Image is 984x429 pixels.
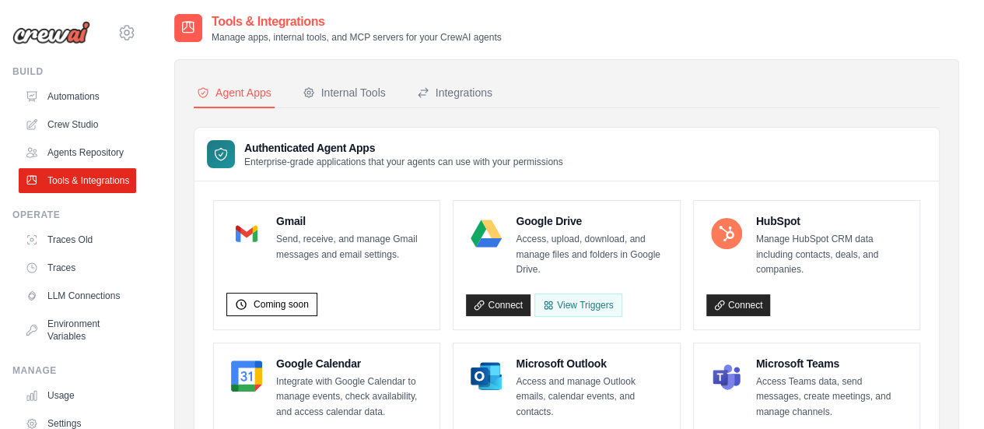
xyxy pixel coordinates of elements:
h4: Microsoft Outlook [516,356,667,371]
img: Google Drive Logo [471,218,502,249]
p: Send, receive, and manage Gmail messages and email settings. [276,232,427,262]
a: Traces [19,255,136,280]
p: Manage apps, internal tools, and MCP servers for your CrewAI agents [212,31,502,44]
img: HubSpot Logo [711,218,742,249]
h4: Google Calendar [276,356,427,371]
h4: Gmail [276,213,427,229]
img: Gmail Logo [231,218,262,249]
img: Microsoft Teams Logo [711,360,742,392]
p: Manage HubSpot CRM data including contacts, deals, and companies. [756,232,907,278]
img: Logo [12,21,90,44]
a: Tools & Integrations [19,168,136,193]
p: Access, upload, download, and manage files and folders in Google Drive. [516,232,667,278]
button: Agent Apps [194,79,275,108]
span: Coming soon [254,298,309,311]
a: LLM Connections [19,283,136,308]
div: Integrations [417,85,492,100]
: View Triggers [534,294,622,317]
img: Google Calendar Logo [231,360,262,392]
div: Internal Tools [303,85,386,100]
a: Usage [19,383,136,408]
img: Microsoft Outlook Logo [471,360,502,392]
div: Agent Apps [197,85,271,100]
p: Access Teams data, send messages, create meetings, and manage channels. [756,374,907,420]
button: Integrations [414,79,496,108]
a: Environment Variables [19,311,136,349]
h3: Authenticated Agent Apps [244,140,563,156]
a: Automations [19,84,136,109]
p: Integrate with Google Calendar to manage events, check availability, and access calendar data. [276,374,427,420]
h2: Tools & Integrations [212,12,502,31]
button: Internal Tools [299,79,389,108]
div: Operate [12,209,136,221]
a: Connect [706,294,771,316]
div: Build [12,65,136,78]
h4: HubSpot [756,213,907,229]
p: Enterprise-grade applications that your agents can use with your permissions [244,156,563,168]
h4: Microsoft Teams [756,356,907,371]
a: Agents Repository [19,140,136,165]
a: Crew Studio [19,112,136,137]
a: Connect [466,294,531,316]
a: Traces Old [19,227,136,252]
p: Access and manage Outlook emails, calendar events, and contacts. [516,374,667,420]
h4: Google Drive [516,213,667,229]
div: Manage [12,364,136,377]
